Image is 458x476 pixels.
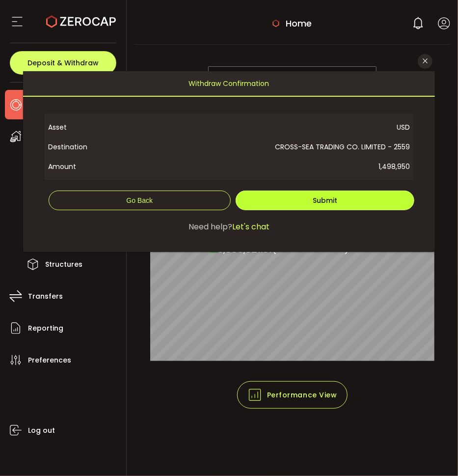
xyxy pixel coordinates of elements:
span: Amount [48,157,110,176]
span: Withdraw Confirmation [189,71,269,96]
button: Submit [236,191,414,210]
span: Need help? [189,221,232,233]
span: USD [110,117,410,137]
span: CROSS-SEA TRADING CO. LIMITED - 2559 [110,137,410,157]
button: Go Back [49,191,231,210]
span: Submit [313,196,337,205]
span: Asset [48,117,110,137]
span: Destination [48,137,110,157]
div: dialog [23,71,435,252]
span: 1,498,950 [110,157,410,176]
span: Go Back [126,196,153,204]
span: Let's chat [232,221,269,233]
button: Close [418,54,432,69]
div: 聊天小工具 [340,370,458,476]
iframe: Chat Widget [340,370,458,476]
